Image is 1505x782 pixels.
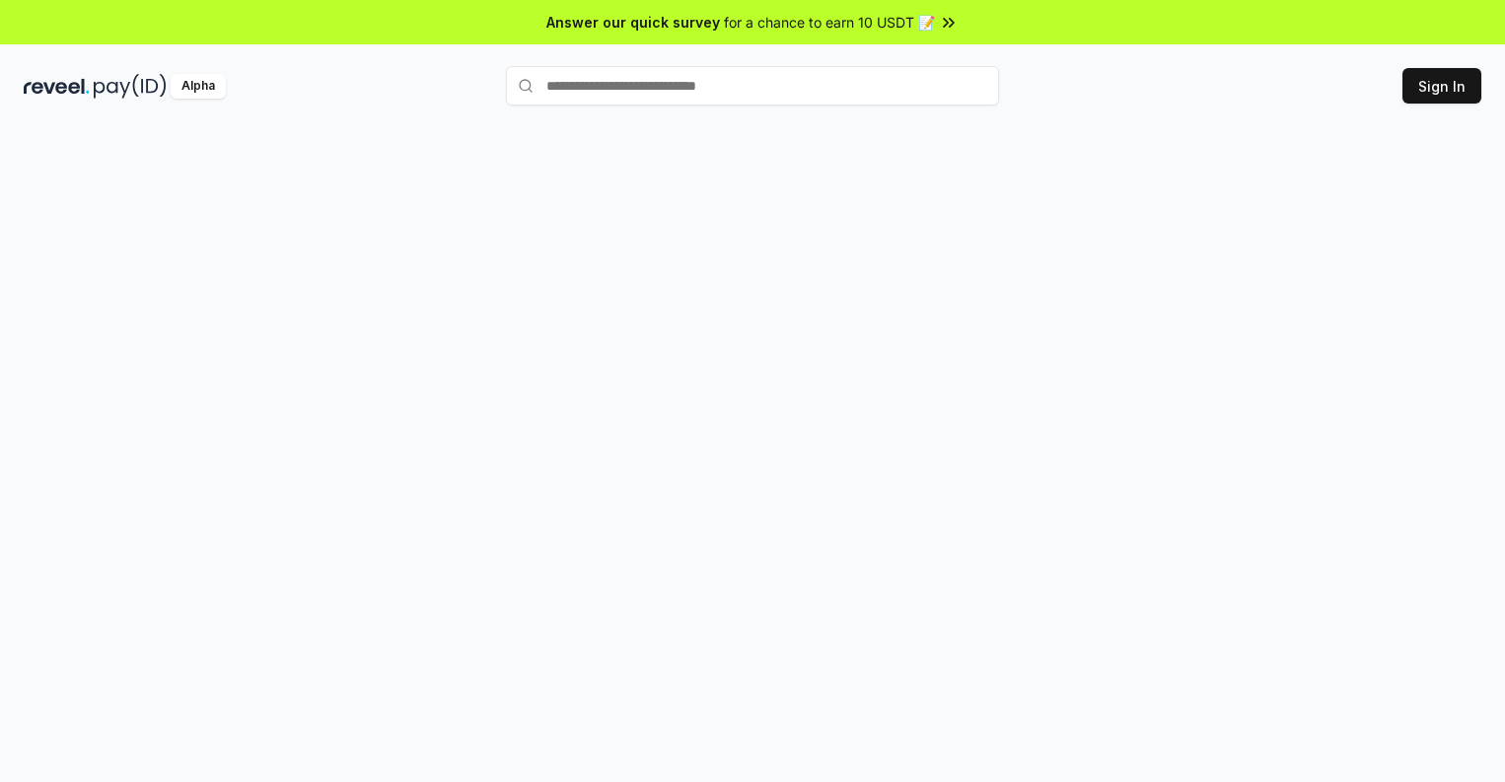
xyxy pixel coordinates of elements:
[94,74,167,99] img: pay_id
[724,12,935,33] span: for a chance to earn 10 USDT 📝
[546,12,720,33] span: Answer our quick survey
[1402,68,1481,104] button: Sign In
[24,74,90,99] img: reveel_dark
[171,74,226,99] div: Alpha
